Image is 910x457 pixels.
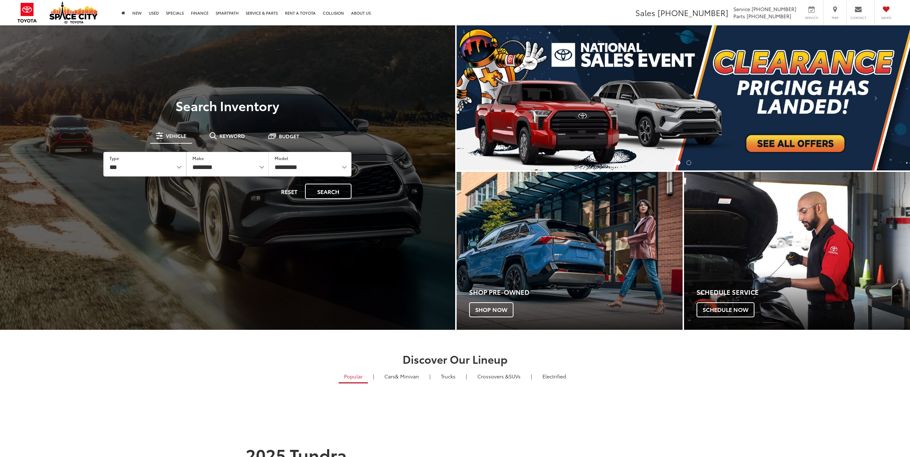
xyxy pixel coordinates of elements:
label: Type [109,155,119,161]
span: Contact [850,15,866,20]
h2: Discover Our Lineup [203,353,707,365]
li: | [371,373,376,380]
div: Toyota [457,172,683,330]
li: Go to slide number 2. [687,160,691,165]
span: Saved [878,15,894,20]
span: & Minivan [395,373,419,380]
button: Search [305,184,351,199]
span: Crossovers & [477,373,509,380]
span: Keyword [220,133,245,138]
label: Make [192,155,204,161]
h4: Shop Pre-Owned [469,289,683,296]
span: [PHONE_NUMBER] [752,5,796,13]
a: Electrified [537,370,571,382]
a: Schedule Service Schedule Now [684,172,910,330]
a: SUVs [472,370,526,382]
div: Toyota [684,172,910,330]
button: Click to view previous picture. [457,40,525,156]
span: Shop Now [469,302,513,317]
span: [PHONE_NUMBER] [658,7,728,18]
li: | [464,373,469,380]
li: Go to slide number 1. [676,160,680,165]
label: Model [275,155,288,161]
span: Vehicle [166,133,186,138]
span: Map [827,15,843,20]
span: Parts [733,13,745,20]
span: Service [803,15,820,20]
h3: Search Inventory [30,98,425,113]
li: | [529,373,534,380]
span: [PHONE_NUMBER] [747,13,791,20]
span: Sales [635,7,655,18]
a: Trucks [436,370,461,382]
a: Cars [379,370,424,382]
a: Shop Pre-Owned Shop Now [457,172,683,330]
h4: Schedule Service [697,289,910,296]
span: Schedule Now [697,302,754,317]
a: Popular [339,370,368,383]
img: Space City Toyota [49,1,98,24]
button: Reset [275,184,304,199]
li: | [428,373,432,380]
button: Click to view next picture. [842,40,910,156]
span: Budget [279,134,299,139]
span: Service [733,5,750,13]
